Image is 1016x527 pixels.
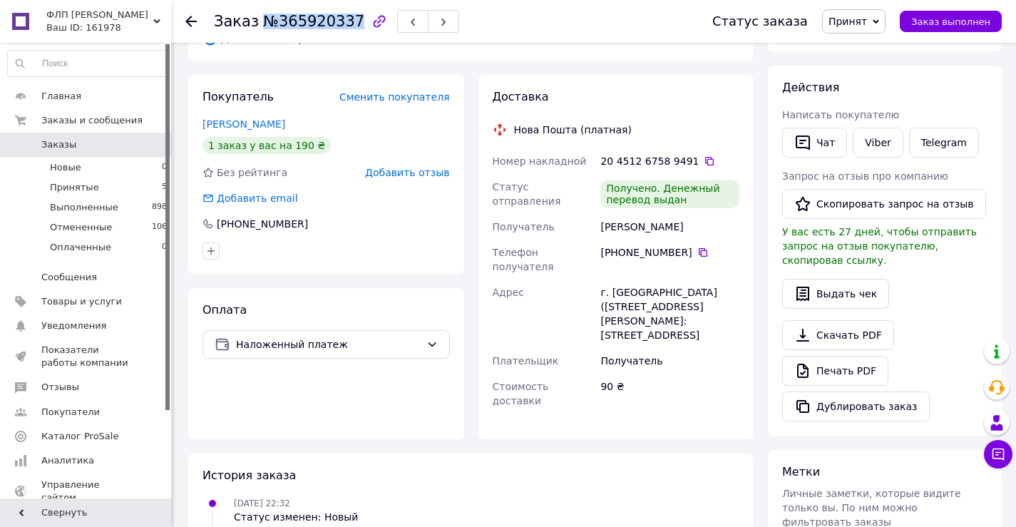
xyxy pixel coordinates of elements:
[900,11,1002,32] button: Заказ выполнен
[152,201,167,214] span: 898
[597,280,742,348] div: г. [GEOGRAPHIC_DATA] ([STREET_ADDRESS][PERSON_NAME]: [STREET_ADDRESS]
[41,479,132,504] span: Управление сайтом
[782,392,930,421] button: Дублировать заказ
[234,510,358,524] div: Статус изменен: Новый
[217,167,287,178] span: Без рейтинга
[50,181,99,194] span: Принятые
[41,114,143,127] span: Заказы и сообщения
[782,279,889,309] button: Выдать чек
[185,14,197,29] div: Вернуться назад
[493,90,549,103] span: Доставка
[162,181,167,194] span: 5
[782,170,948,182] span: Запрос на отзыв про компанию
[162,241,167,254] span: 0
[215,217,309,231] div: [PHONE_NUMBER]
[909,128,979,158] a: Telegram
[50,221,112,234] span: Отмененные
[263,13,364,30] span: №365920337
[712,14,808,29] div: Статус заказа
[202,90,274,103] span: Покупатель
[782,128,847,158] button: Чат
[41,271,97,284] span: Сообщения
[493,221,555,232] span: Получатель
[50,201,118,214] span: Выполненные
[600,245,739,260] div: [PHONE_NUMBER]
[782,356,888,386] a: Печать PDF
[41,381,79,394] span: Отзывы
[202,469,296,482] span: История заказа
[41,319,106,332] span: Уведомления
[8,51,168,76] input: Поиск
[50,241,111,254] span: Оплаченные
[46,21,171,34] div: Ваш ID: 161978
[236,337,421,352] span: Наложенный платеж
[510,123,635,137] div: Нова Пошта (платная)
[365,167,449,178] span: Добавить отзыв
[152,221,167,234] span: 106
[339,91,449,103] span: Сменить покупателя
[782,465,820,479] span: Метки
[41,295,122,308] span: Товары и услуги
[828,16,867,27] span: Принят
[597,348,742,374] div: Получатель
[214,13,259,30] span: Заказ
[853,128,903,158] a: Viber
[162,161,167,174] span: 0
[782,320,894,350] a: Скачать PDF
[493,355,559,367] span: Плательщик
[493,155,587,167] span: Номер накладной
[493,287,524,298] span: Адрес
[41,138,76,151] span: Заказы
[782,81,839,94] span: Действия
[911,16,990,27] span: Заказ выполнен
[782,109,899,121] span: Написать покупателю
[597,214,742,240] div: [PERSON_NAME]
[782,226,977,266] span: У вас есть 27 дней, чтобы отправить запрос на отзыв покупателю, скопировав ссылку.
[234,498,290,508] span: [DATE] 22:32
[215,191,299,205] div: Добавить email
[41,454,94,467] span: Аналитика
[600,180,739,208] div: Получено. Денежный перевод выдан
[782,189,986,219] button: Скопировать запрос на отзыв
[493,181,561,207] span: Статус отправления
[597,374,742,414] div: 90 ₴
[493,381,549,406] span: Стоимость доставки
[202,303,247,317] span: Оплата
[41,90,81,103] span: Главная
[600,154,739,168] div: 20 4512 6758 9491
[202,137,331,154] div: 1 заказ у вас на 190 ₴
[984,440,1012,469] button: Чат с покупателем
[46,9,153,21] span: ФЛП Остапец Д. В.
[493,247,554,272] span: Телефон получателя
[201,191,299,205] div: Добавить email
[202,118,285,130] a: [PERSON_NAME]
[41,406,100,419] span: Покупатели
[41,344,132,369] span: Показатели работы компании
[41,430,118,443] span: Каталог ProSale
[50,161,81,174] span: Новые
